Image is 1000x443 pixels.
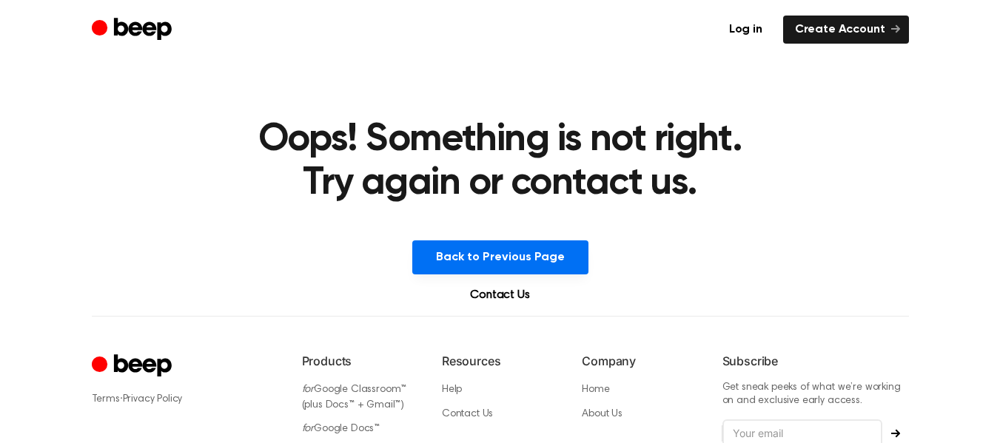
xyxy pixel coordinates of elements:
a: About Us [582,409,623,419]
a: Home [582,385,609,395]
a: forGoogle Docs™ [302,424,380,434]
h6: Resources [442,352,558,370]
p: Get sneak peeks of what we’re working on and exclusive early access. [722,382,909,408]
a: Beep [92,16,175,44]
a: Privacy Policy [123,394,183,405]
a: Contact Us [442,409,493,419]
a: Cruip [92,352,175,381]
div: · [92,391,278,407]
i: for [302,424,315,434]
h1: Oops! Something is not right. Try again or contact us. [252,118,749,205]
a: Terms [92,394,120,405]
h6: Company [582,352,698,370]
a: Help [442,385,462,395]
a: forGoogle Classroom™ (plus Docs™ + Gmail™) [302,385,407,410]
h6: Subscribe [722,352,909,370]
a: Create Account [783,16,909,44]
a: Log in [717,16,774,44]
h6: Products [302,352,418,370]
a: Contact Us [453,286,548,304]
button: Back to Previous Page [412,240,588,274]
button: Subscribe [882,429,909,438]
i: for [302,385,315,395]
